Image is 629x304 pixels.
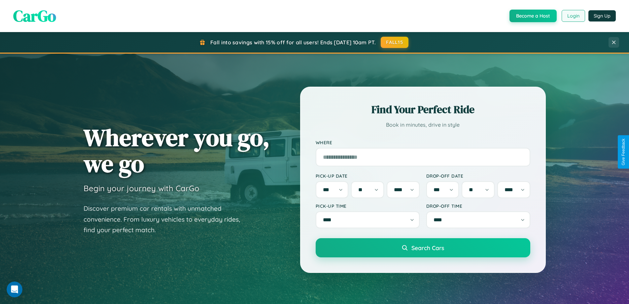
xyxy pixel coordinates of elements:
button: FALL15 [381,37,408,48]
label: Drop-off Date [426,173,530,179]
button: Search Cars [316,238,530,257]
label: Pick-up Date [316,173,420,179]
label: Drop-off Time [426,203,530,209]
button: Sign Up [588,10,616,22]
span: CarGo [13,5,56,27]
div: Give Feedback [621,139,626,165]
h2: Find Your Perfect Ride [316,102,530,117]
p: Discover premium car rentals with unmatched convenience. From luxury vehicles to everyday rides, ... [84,203,249,236]
label: Pick-up Time [316,203,420,209]
p: Book in minutes, drive in style [316,120,530,130]
h3: Begin your journey with CarGo [84,183,199,193]
span: Search Cars [411,244,444,251]
button: Become a Host [509,10,557,22]
iframe: Intercom live chat [7,282,22,297]
span: Fall into savings with 15% off for all users! Ends [DATE] 10am PT. [210,39,376,46]
h1: Wherever you go, we go [84,124,270,177]
button: Login [562,10,585,22]
label: Where [316,140,530,145]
